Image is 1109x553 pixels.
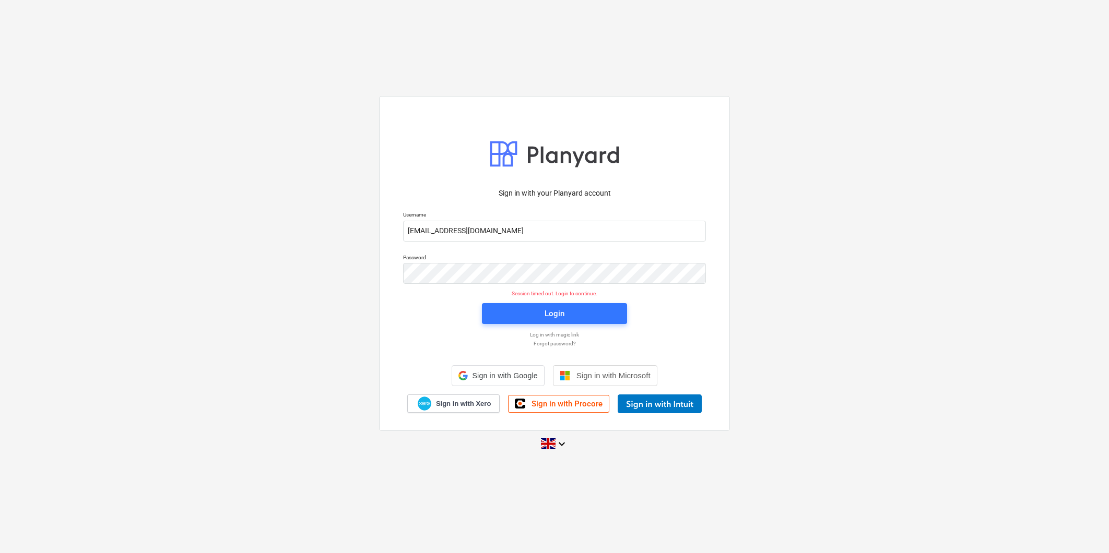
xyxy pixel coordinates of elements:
[472,371,537,380] span: Sign in with Google
[556,438,568,450] i: keyboard_arrow_down
[532,399,603,408] span: Sign in with Procore
[403,211,706,220] p: Username
[403,221,706,242] input: Username
[545,307,564,320] div: Login
[397,290,712,297] p: Session timed out. Login to continue.
[418,396,431,411] img: Xero logo
[482,303,627,324] button: Login
[398,331,711,338] a: Log in with magic link
[560,370,570,381] img: Microsoft logo
[452,365,544,386] div: Sign in with Google
[576,371,651,380] span: Sign in with Microsoft
[398,340,711,347] a: Forgot password?
[403,254,706,263] p: Password
[1057,503,1109,553] iframe: Chat Widget
[508,395,609,413] a: Sign in with Procore
[407,394,500,413] a: Sign in with Xero
[403,188,706,199] p: Sign in with your Planyard account
[436,399,491,408] span: Sign in with Xero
